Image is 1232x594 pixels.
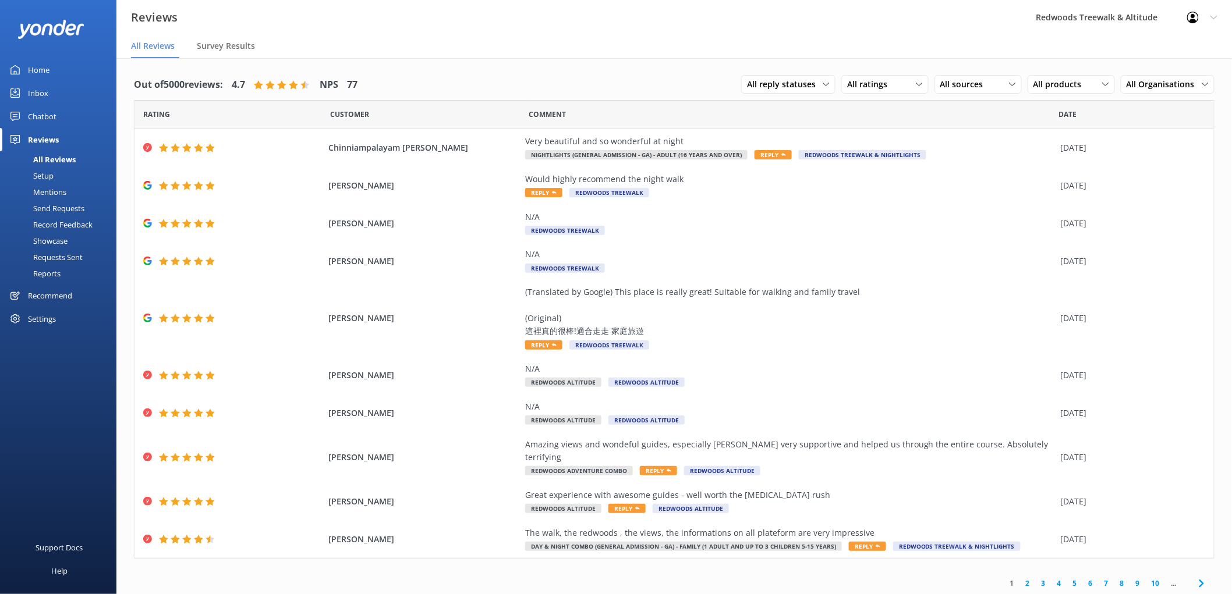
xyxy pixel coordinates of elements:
span: Question [529,109,567,120]
div: Showcase [7,233,68,249]
span: Day & Night Combo (General Admission - GA) - Family (1 Adult and up to 3 Children 5-15 years) [525,542,842,551]
div: Mentions [7,184,66,200]
div: [DATE] [1061,407,1199,419]
h4: 77 [347,77,357,93]
a: Setup [7,168,116,184]
div: [DATE] [1061,369,1199,382]
a: Showcase [7,233,116,249]
span: Reply [608,504,646,513]
div: Settings [28,307,56,330]
div: The walk, the redwoods , the views, the informations on all plateform are very impressive [525,527,1055,539]
span: Survey Results [197,40,255,52]
div: [DATE] [1061,255,1199,268]
span: Redwoods Altitude [653,504,729,513]
a: 9 [1130,578,1146,589]
div: All Reviews [7,151,76,168]
a: Reports [7,265,116,282]
span: Reply [849,542,886,551]
span: Redwoods Adventure Combo [525,466,633,475]
span: [PERSON_NAME] [328,451,519,464]
span: Redwoods Treewalk & Nightlights [799,150,926,159]
div: [DATE] [1061,495,1199,508]
div: Setup [7,168,54,184]
div: Chatbot [28,105,56,128]
div: Very beautiful and so wonderful at night [525,135,1055,148]
h3: Reviews [131,8,178,27]
span: Reply [755,150,792,159]
div: [DATE] [1061,533,1199,546]
span: Date [143,109,170,120]
div: [DATE] [1061,141,1199,154]
div: N/A [525,362,1055,375]
a: 4 [1052,578,1067,589]
a: Requests Sent [7,249,116,265]
span: [PERSON_NAME] [328,533,519,546]
span: All Reviews [131,40,175,52]
div: Inbox [28,81,48,105]
span: Redwoods Treewalk [569,188,649,197]
span: Reply [640,466,677,475]
div: Requests Sent [7,249,83,265]
a: 10 [1146,578,1166,589]
div: (Translated by Google) This place is really great! Suitable for walking and family travel (Origin... [525,286,1055,338]
span: Redwoods Treewalk [569,340,649,350]
span: Redwoods Altitude [525,504,601,513]
span: Redwoods Altitude [525,415,601,425]
span: Redwoods Altitude [684,466,760,475]
span: [PERSON_NAME] [328,369,519,382]
a: 6 [1083,578,1099,589]
div: Support Docs [36,536,83,559]
span: All reply statuses [747,78,823,91]
span: All sources [940,78,990,91]
a: 8 [1114,578,1130,589]
div: [DATE] [1061,451,1199,464]
a: 7 [1099,578,1114,589]
h4: 4.7 [232,77,245,93]
span: Nightlights (General Admission - GA) - Adult (16 years and over) [525,150,748,159]
span: Redwoods Altitude [525,378,601,387]
div: [DATE] [1061,179,1199,192]
div: Great experience with awesome guides - well worth the [MEDICAL_DATA] rush [525,489,1055,501]
div: N/A [525,211,1055,223]
span: All Organisations [1127,78,1202,91]
span: Date [1059,109,1077,120]
div: Home [28,58,49,81]
a: Record Feedback [7,216,116,233]
span: [PERSON_NAME] [328,217,519,230]
div: [DATE] [1061,312,1199,325]
div: Reviews [28,128,59,151]
span: [PERSON_NAME] [328,255,519,268]
div: Would highly recommend the night walk [525,173,1055,186]
div: N/A [525,400,1055,413]
h4: Out of 5000 reviews: [134,77,223,93]
span: All products [1033,78,1089,91]
span: Redwoods Altitude [608,415,685,425]
a: 2 [1020,578,1036,589]
span: Reply [525,340,562,350]
div: Reports [7,265,61,282]
span: ... [1166,578,1183,589]
div: [DATE] [1061,217,1199,230]
span: Redwoods Altitude [608,378,685,387]
span: All ratings [847,78,894,91]
div: Help [51,559,68,582]
span: Date [330,109,369,120]
span: Reply [525,188,562,197]
a: Send Requests [7,200,116,216]
span: Chinniampalayam [PERSON_NAME] [328,141,519,154]
span: [PERSON_NAME] [328,407,519,419]
span: Redwoods Treewalk [525,226,605,235]
div: N/A [525,248,1055,261]
a: 1 [1004,578,1020,589]
span: [PERSON_NAME] [328,312,519,325]
a: All Reviews [7,151,116,168]
a: 3 [1036,578,1052,589]
div: Recommend [28,284,72,307]
span: [PERSON_NAME] [328,179,519,192]
a: Mentions [7,184,116,200]
div: Send Requests [7,200,84,216]
span: Redwoods Treewalk & Nightlights [893,542,1021,551]
div: Amazing views and wondeful guides, especially [PERSON_NAME] very supportive and helped us through... [525,438,1055,464]
div: Record Feedback [7,216,93,233]
h4: NPS [320,77,338,93]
